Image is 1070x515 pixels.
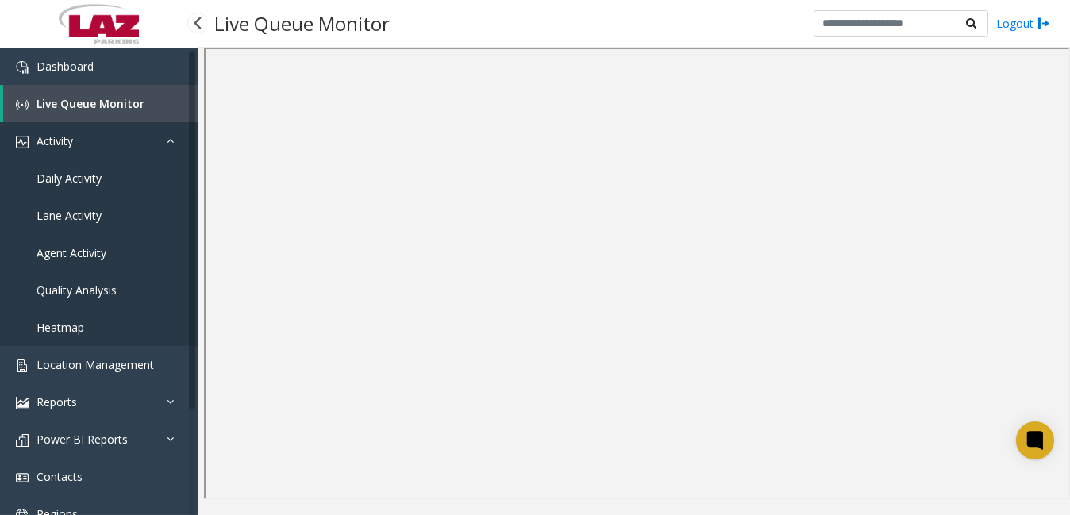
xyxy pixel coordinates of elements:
span: Location Management [37,357,154,372]
span: Contacts [37,469,83,484]
img: 'icon' [16,98,29,111]
img: logout [1037,15,1050,32]
span: Daily Activity [37,171,102,186]
span: Heatmap [37,320,84,335]
span: Reports [37,394,77,409]
img: 'icon' [16,434,29,447]
img: 'icon' [16,136,29,148]
span: Agent Activity [37,245,106,260]
img: 'icon' [16,471,29,484]
span: Dashboard [37,59,94,74]
h3: Live Queue Monitor [206,4,398,43]
img: 'icon' [16,397,29,409]
span: Quality Analysis [37,282,117,298]
a: Live Queue Monitor [3,85,198,122]
span: Live Queue Monitor [37,96,144,111]
img: 'icon' [16,61,29,74]
span: Power BI Reports [37,432,128,447]
span: Activity [37,133,73,148]
span: Lane Activity [37,208,102,223]
img: 'icon' [16,359,29,372]
a: Logout [996,15,1050,32]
